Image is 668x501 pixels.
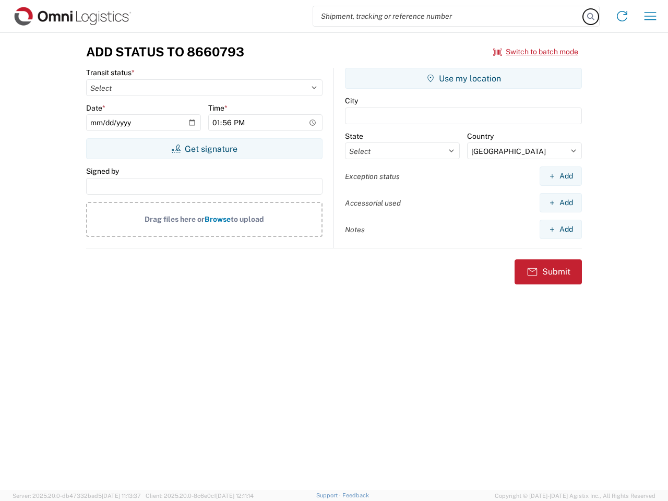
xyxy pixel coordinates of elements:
label: Accessorial used [345,198,401,208]
label: Date [86,103,105,113]
label: Time [208,103,228,113]
label: Transit status [86,68,135,77]
span: [DATE] 12:11:14 [216,493,254,499]
label: Notes [345,225,365,234]
label: Exception status [345,172,400,181]
a: Support [316,492,342,498]
a: Feedback [342,492,369,498]
h3: Add Status to 8660793 [86,44,244,59]
button: Use my location [345,68,582,89]
button: Submit [515,259,582,284]
label: Country [467,132,494,141]
span: Browse [205,215,231,223]
span: Server: 2025.20.0-db47332bad5 [13,493,141,499]
button: Add [540,166,582,186]
span: Drag files here or [145,215,205,223]
span: [DATE] 11:13:37 [102,493,141,499]
span: Copyright © [DATE]-[DATE] Agistix Inc., All Rights Reserved [495,491,655,500]
button: Add [540,193,582,212]
label: Signed by [86,166,119,176]
button: Get signature [86,138,323,159]
label: City [345,96,358,105]
label: State [345,132,363,141]
input: Shipment, tracking or reference number [313,6,583,26]
span: to upload [231,215,264,223]
button: Switch to batch mode [493,43,578,61]
span: Client: 2025.20.0-8c6e0cf [146,493,254,499]
button: Add [540,220,582,239]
